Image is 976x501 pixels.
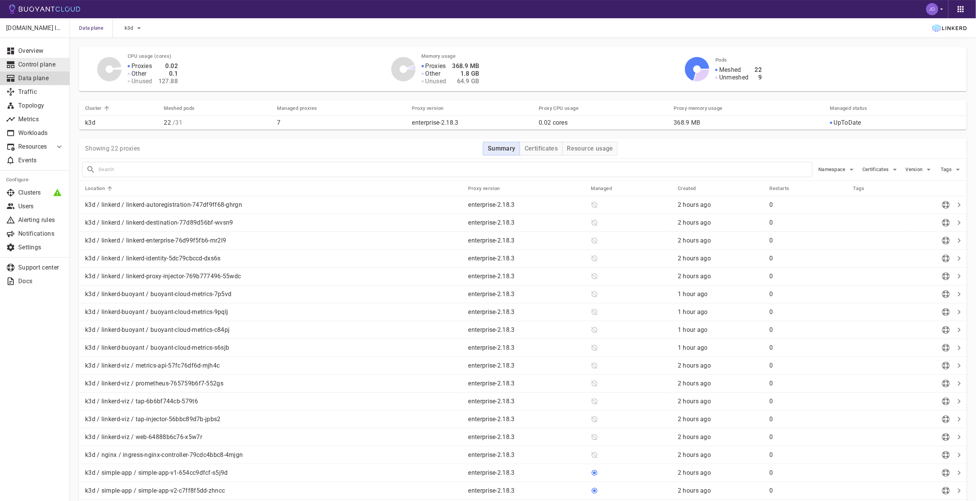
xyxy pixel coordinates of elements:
[678,451,711,458] relative-time: 2 hours ago
[941,166,953,173] span: Tags
[674,119,824,127] p: 368.9 MB
[426,70,441,78] p: Other
[940,344,952,350] span: Send diagnostics to Buoyant
[468,398,585,405] p: enterprise-2.18.3
[85,185,115,192] span: Location
[770,433,847,441] p: 0
[770,326,847,334] p: 0
[131,62,152,70] p: Proxies
[131,70,147,78] p: Other
[770,308,847,316] p: 0
[770,362,847,369] p: 0
[85,201,462,209] p: k3d / linkerd / linkerd-autoregistration-747df9ff68-ghrgn
[468,185,500,192] h5: Proxy version
[18,264,64,271] p: Support center
[131,78,152,85] p: Unused
[853,185,865,192] h5: Tags
[125,25,134,31] span: k3d
[678,398,711,405] span: Wed, 17 Sep 2025 09:05:01 BST / Wed, 17 Sep 2025 08:05:01 UTC
[18,47,64,55] p: Overview
[770,185,789,192] h5: Restarts
[452,62,479,70] h4: 368.9 MB
[452,70,479,78] h4: 1.8 GB
[940,487,952,493] span: Send diagnostics to Buoyant
[158,70,178,78] h4: 0.1
[940,164,964,175] button: Tags
[678,237,711,244] relative-time: 2 hours ago
[834,119,861,127] p: UpToDate
[6,24,63,32] p: [DOMAIN_NAME] labs
[468,380,585,387] p: enterprise-2.18.3
[770,451,847,459] p: 0
[85,237,462,244] p: k3d / linkerd / linkerd-enterprise-76d99f5fb6-mr2l9
[85,487,462,495] p: k3d / simple-app / simple-app-v2-c7ff8f5dd-zhncc
[539,105,579,111] h5: Proxy CPU usage
[678,362,711,369] span: Wed, 17 Sep 2025 09:05:01 BST / Wed, 17 Sep 2025 08:05:01 UTC
[940,380,952,386] span: Send diagnostics to Buoyant
[770,185,799,192] span: Restarts
[678,487,711,494] span: Wed, 17 Sep 2025 09:02:30 BST / Wed, 17 Sep 2025 08:02:30 UTC
[539,105,588,112] span: Proxy CPU usage
[85,380,462,387] p: k3d / linkerd-viz / prometheus-765759b6f7-552gs
[468,469,585,477] p: enterprise-2.18.3
[678,469,711,476] relative-time: 2 hours ago
[678,273,711,280] relative-time: 2 hours ago
[79,18,112,38] span: Data plane
[674,105,732,112] span: Proxy memory usage
[940,237,952,243] span: Send diagnostics to Buoyant
[85,415,462,423] p: k3d / linkerd-viz / tap-injector-56bbc89d7b-jpbs2
[85,326,462,334] p: k3d / linkerd-buoyant / buoyant-cloud-metrics-c84pj
[678,433,711,441] span: Wed, 17 Sep 2025 09:05:01 BST / Wed, 17 Sep 2025 08:05:01 UTC
[277,105,317,111] h5: Managed proxies
[853,185,875,192] span: Tags
[158,62,178,70] h4: 0.02
[85,255,462,262] p: k3d / linkerd / linkerd-identity-5dc79cbccd-dxs6s
[678,308,708,316] relative-time: 1 hour ago
[678,201,711,208] relative-time: 2 hours ago
[18,277,64,285] p: Docs
[770,487,847,495] p: 0
[277,105,327,112] span: Managed proxies
[85,362,462,369] p: k3d / linkerd-viz / metrics-api-57fc76df6d-mjh4c
[770,255,847,262] p: 0
[85,344,462,352] p: k3d / linkerd-buoyant / buoyant-cloud-metrics-s6sjb
[678,469,711,476] span: Wed, 17 Sep 2025 09:02:30 BST / Wed, 17 Sep 2025 08:02:30 UTC
[678,487,711,494] relative-time: 2 hours ago
[770,344,847,352] p: 0
[164,105,195,111] h5: Meshed pods
[468,201,585,209] p: enterprise-2.18.3
[85,308,462,316] p: k3d / linkerd-buoyant / buoyant-cloud-metrics-9pqlj
[468,487,585,495] p: enterprise-2.18.3
[468,344,585,352] p: enterprise-2.18.3
[412,105,444,111] h5: Proxy version
[18,88,64,96] p: Traffic
[591,185,612,192] h5: Managed
[468,219,585,227] p: enterprise-2.18.3
[18,116,64,123] p: Metrics
[85,219,462,227] p: k3d / linkerd / linkerd-destination-77d89d56bf-wvsn9
[770,201,847,209] p: 0
[940,309,952,315] span: Send diagnostics to Buoyant
[412,119,459,127] p: enterprise-2.18.3
[678,398,711,405] relative-time: 2 hours ago
[426,62,446,70] p: Proxies
[678,290,708,298] span: Wed, 17 Sep 2025 10:06:25 BST / Wed, 17 Sep 2025 09:06:25 UTC
[164,119,271,127] p: 22
[770,415,847,423] p: 0
[468,362,585,369] p: enterprise-2.18.3
[18,157,64,164] p: Events
[719,66,741,74] p: Meshed
[85,398,462,405] p: k3d / linkerd-viz / tap-6b6bf744cb-579t6
[819,166,848,173] span: Namespace
[770,290,847,298] p: 0
[452,78,479,85] h4: 64.9 GB
[678,433,711,441] relative-time: 2 hours ago
[770,273,847,280] p: 0
[678,308,708,316] span: Wed, 17 Sep 2025 10:06:53 BST / Wed, 17 Sep 2025 09:06:53 UTC
[678,415,711,423] span: Wed, 17 Sep 2025 09:05:01 BST / Wed, 17 Sep 2025 08:05:01 UTC
[830,105,867,111] h5: Managed status
[678,344,708,351] span: Wed, 17 Sep 2025 10:07:06 BST / Wed, 17 Sep 2025 09:07:06 UTC
[525,145,558,152] h4: Certificates
[468,255,585,262] p: enterprise-2.18.3
[158,78,178,85] h4: 127.88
